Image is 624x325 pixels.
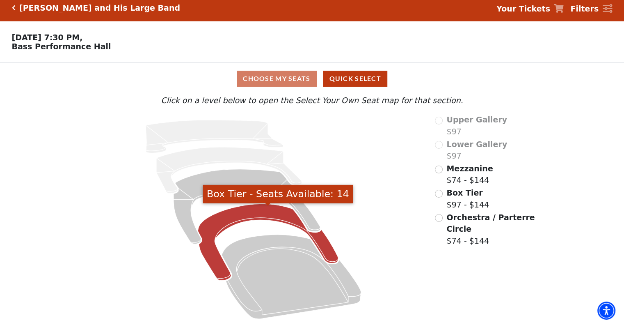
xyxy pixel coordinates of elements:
[156,147,302,194] path: Lower Gallery - Seats Available: 0
[446,212,536,247] label: $74 - $144
[435,166,443,173] input: Mezzanine$74 - $144
[570,3,612,15] a: Filters
[570,4,599,13] strong: Filters
[446,187,489,210] label: $97 - $144
[496,4,550,13] strong: Your Tickets
[446,138,507,162] label: $97
[203,185,353,203] div: Box Tier - Seats Available: 14
[446,163,493,186] label: $74 - $144
[435,190,443,198] input: Box Tier$97 - $144
[323,71,387,87] button: Quick Select
[146,120,283,153] path: Upper Gallery - Seats Available: 0
[435,214,443,222] input: Orchestra / Parterre Circle$74 - $144
[222,235,361,319] path: Orchestra / Parterre Circle - Seats Available: 35
[446,114,507,137] label: $97
[19,3,180,13] h5: [PERSON_NAME] and His Large Band
[446,188,482,197] span: Box Tier
[496,3,564,15] a: Your Tickets
[12,5,16,11] a: Click here to go back to filters
[84,95,540,106] p: Click on a level below to open the Select Your Own Seat map for that section.
[446,164,493,173] span: Mezzanine
[446,140,507,149] span: Lower Gallery
[446,115,507,124] span: Upper Gallery
[597,302,615,320] div: Accessibility Menu
[446,213,535,234] span: Orchestra / Parterre Circle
